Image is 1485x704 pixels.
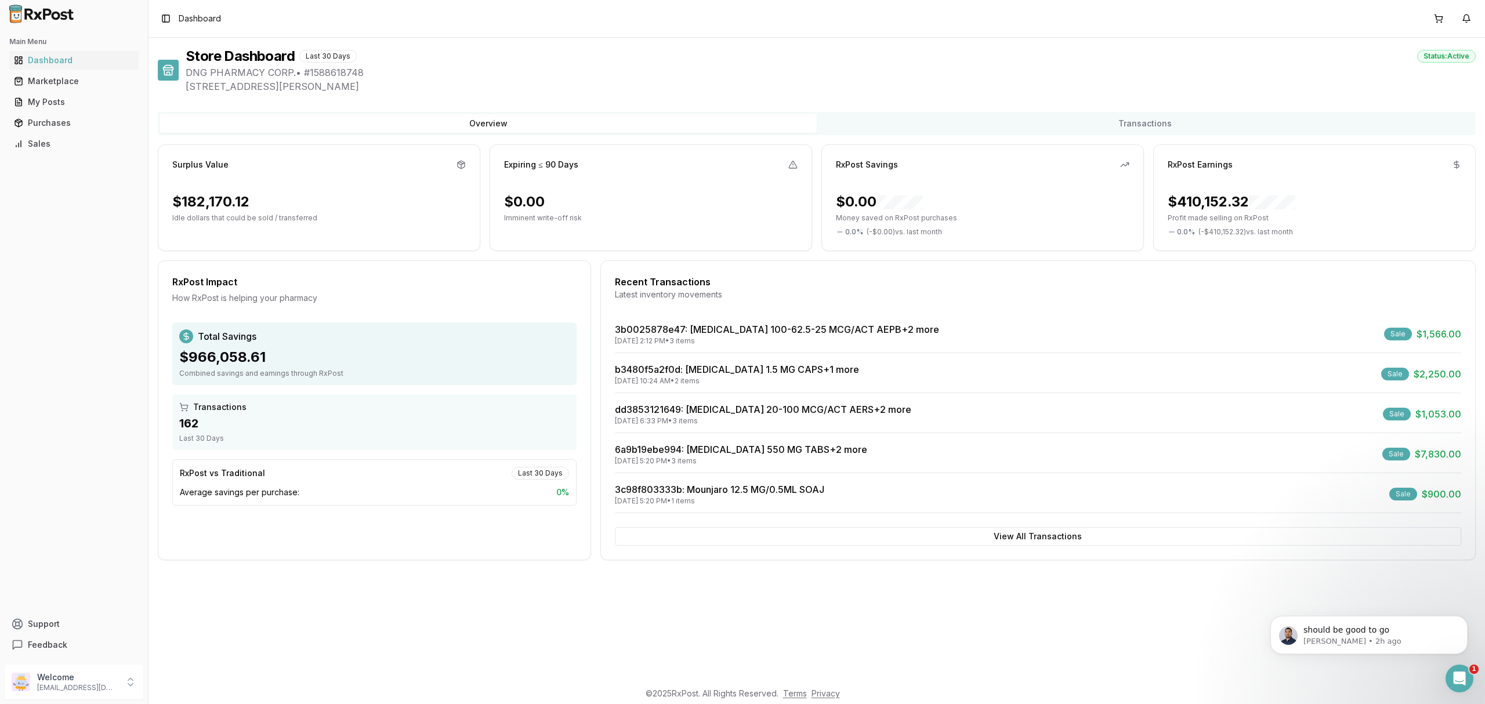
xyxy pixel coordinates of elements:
[179,369,570,378] div: Combined savings and earnings through RxPost
[14,96,134,108] div: My Posts
[179,348,570,366] div: $966,058.61
[512,467,569,480] div: Last 30 Days
[1168,193,1295,211] div: $410,152.32
[37,672,118,683] p: Welcome
[1415,407,1461,421] span: $1,053.00
[5,114,143,132] button: Purchases
[179,415,570,431] div: 162
[1422,487,1461,501] span: $900.00
[172,213,466,223] p: Idle dollars that could be sold / transferred
[615,336,939,346] div: [DATE] 2:12 PM • 3 items
[5,51,143,70] button: Dashboard
[14,117,134,129] div: Purchases
[1417,327,1461,341] span: $1,566.00
[180,467,265,479] div: RxPost vs Traditional
[179,13,221,24] nav: breadcrumb
[198,329,256,343] span: Total Savings
[186,79,1476,93] span: [STREET_ADDRESS][PERSON_NAME]
[615,527,1461,546] button: View All Transactions
[615,376,859,386] div: [DATE] 10:24 AM • 2 items
[1382,448,1410,460] div: Sale
[9,133,139,154] a: Sales
[180,487,299,498] span: Average savings per purchase:
[9,37,139,46] h2: Main Menu
[817,114,1473,133] button: Transactions
[172,275,577,289] div: RxPost Impact
[14,55,134,66] div: Dashboard
[1168,159,1233,170] div: RxPost Earnings
[28,639,67,651] span: Feedback
[14,75,134,87] div: Marketplace
[1253,591,1485,673] iframe: Intercom notifications message
[1446,665,1473,692] iframe: Intercom live chat
[1383,408,1411,420] div: Sale
[1381,368,1409,380] div: Sale
[172,193,249,211] div: $182,170.12
[836,159,898,170] div: RxPost Savings
[9,50,139,71] a: Dashboard
[836,213,1129,223] p: Money saved on RxPost purchases
[615,324,939,335] a: 3b0025878e47: [MEDICAL_DATA] 100-62.5-25 MCG/ACT AEPB+2 more
[172,292,577,304] div: How RxPost is helping your pharmacy
[5,614,143,634] button: Support
[37,683,118,692] p: [EMAIL_ADDRESS][DOMAIN_NAME]
[615,484,824,495] a: 3c98f803333b: Mounjaro 12.5 MG/0.5ML SOAJ
[5,5,79,23] img: RxPost Logo
[193,401,247,413] span: Transactions
[812,688,840,698] a: Privacy
[845,227,863,237] span: 0.0 %
[615,416,911,426] div: [DATE] 6:33 PM • 3 items
[172,159,229,170] div: Surplus Value
[5,72,143,90] button: Marketplace
[160,114,817,133] button: Overview
[1177,227,1195,237] span: 0.0 %
[504,213,798,223] p: Imminent write-off risk
[9,71,139,92] a: Marketplace
[1417,50,1476,63] div: Status: Active
[615,275,1461,289] div: Recent Transactions
[5,634,143,655] button: Feedback
[615,496,824,506] div: [DATE] 5:20 PM • 1 items
[1384,328,1412,340] div: Sale
[1198,227,1293,237] span: ( - $410,152.32 ) vs. last month
[9,113,139,133] a: Purchases
[5,93,143,111] button: My Posts
[867,227,942,237] span: ( - $0.00 ) vs. last month
[783,688,807,698] a: Terms
[504,159,578,170] div: Expiring ≤ 90 Days
[299,50,357,63] div: Last 30 Days
[615,444,867,455] a: 6a9b19ebe994: [MEDICAL_DATA] 550 MG TABS+2 more
[1168,213,1461,223] p: Profit made selling on RxPost
[1469,665,1479,674] span: 1
[179,434,570,443] div: Last 30 Days
[615,456,867,466] div: [DATE] 5:20 PM • 3 items
[504,193,545,211] div: $0.00
[836,193,923,211] div: $0.00
[615,364,859,375] a: b3480f5a2f0d: [MEDICAL_DATA] 1.5 MG CAPS+1 more
[186,66,1476,79] span: DNG PHARMACY CORP. • # 1588618748
[1415,447,1461,461] span: $7,830.00
[14,138,134,150] div: Sales
[615,289,1461,300] div: Latest inventory movements
[1389,488,1417,500] div: Sale
[1414,367,1461,381] span: $2,250.00
[9,92,139,113] a: My Posts
[615,404,911,415] a: dd3853121649: [MEDICAL_DATA] 20-100 MCG/ACT AERS+2 more
[179,13,221,24] span: Dashboard
[12,673,30,691] img: User avatar
[5,135,143,153] button: Sales
[186,47,295,66] h1: Store Dashboard
[556,487,569,498] span: 0 %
